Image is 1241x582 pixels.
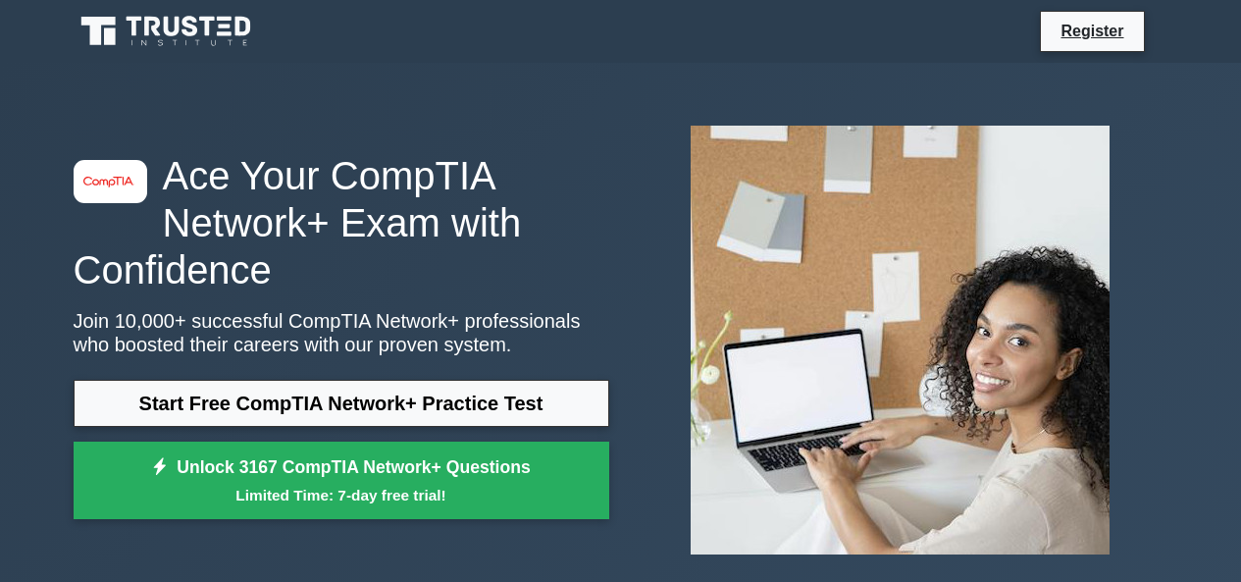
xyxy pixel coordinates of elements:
[74,380,609,427] a: Start Free CompTIA Network+ Practice Test
[1049,19,1135,43] a: Register
[74,442,609,520] a: Unlock 3167 CompTIA Network+ QuestionsLimited Time: 7-day free trial!
[74,309,609,356] p: Join 10,000+ successful CompTIA Network+ professionals who boosted their careers with our proven ...
[98,484,585,506] small: Limited Time: 7-day free trial!
[74,152,609,293] h1: Ace Your CompTIA Network+ Exam with Confidence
